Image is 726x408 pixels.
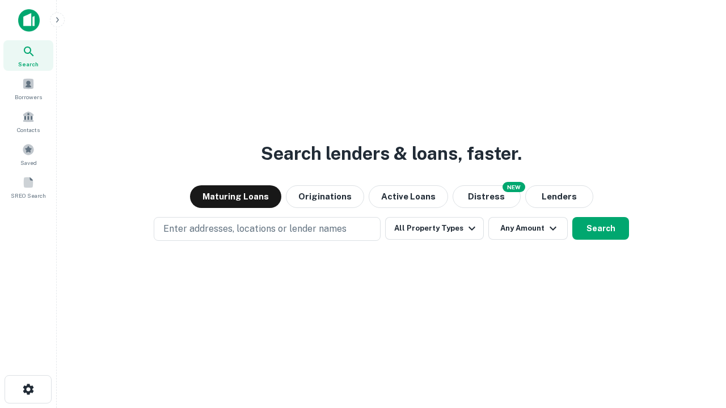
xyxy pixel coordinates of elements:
[286,185,364,208] button: Originations
[18,9,40,32] img: capitalize-icon.png
[17,125,40,134] span: Contacts
[503,182,525,192] div: NEW
[3,139,53,169] a: Saved
[453,185,521,208] button: Search distressed loans with lien and other non-mortgage details.
[18,59,39,69] span: Search
[261,140,522,167] h3: Search lenders & loans, faster.
[190,185,281,208] button: Maturing Loans
[488,217,568,240] button: Any Amount
[163,222,347,236] p: Enter addresses, locations or lender names
[3,172,53,202] a: SREO Search
[154,217,381,241] button: Enter addresses, locations or lender names
[369,185,448,208] button: Active Loans
[15,92,42,101] span: Borrowers
[385,217,484,240] button: All Property Types
[525,185,593,208] button: Lenders
[3,40,53,71] a: Search
[3,106,53,137] a: Contacts
[20,158,37,167] span: Saved
[572,217,629,240] button: Search
[3,73,53,104] a: Borrowers
[11,191,46,200] span: SREO Search
[669,317,726,372] iframe: Chat Widget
